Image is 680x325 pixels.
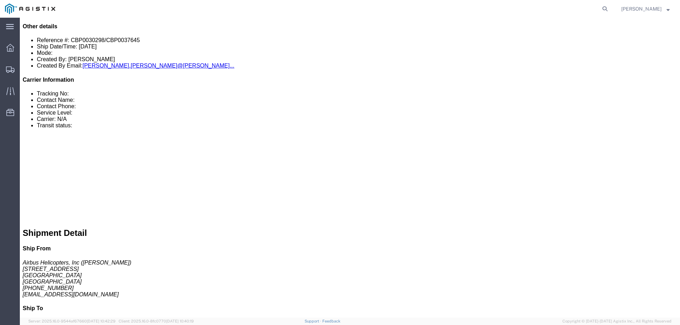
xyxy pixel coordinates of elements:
[621,5,670,13] button: [PERSON_NAME]
[621,5,662,13] span: Cierra Brown
[5,4,55,14] img: logo
[119,319,194,323] span: Client: 2025.16.0-8fc0770
[322,319,340,323] a: Feedback
[305,319,322,323] a: Support
[87,319,115,323] span: [DATE] 10:42:29
[28,319,115,323] span: Server: 2025.16.0-9544af67660
[562,318,671,324] span: Copyright © [DATE]-[DATE] Agistix Inc., All Rights Reserved
[166,319,194,323] span: [DATE] 10:40:19
[20,18,680,318] iframe: FS Legacy Container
